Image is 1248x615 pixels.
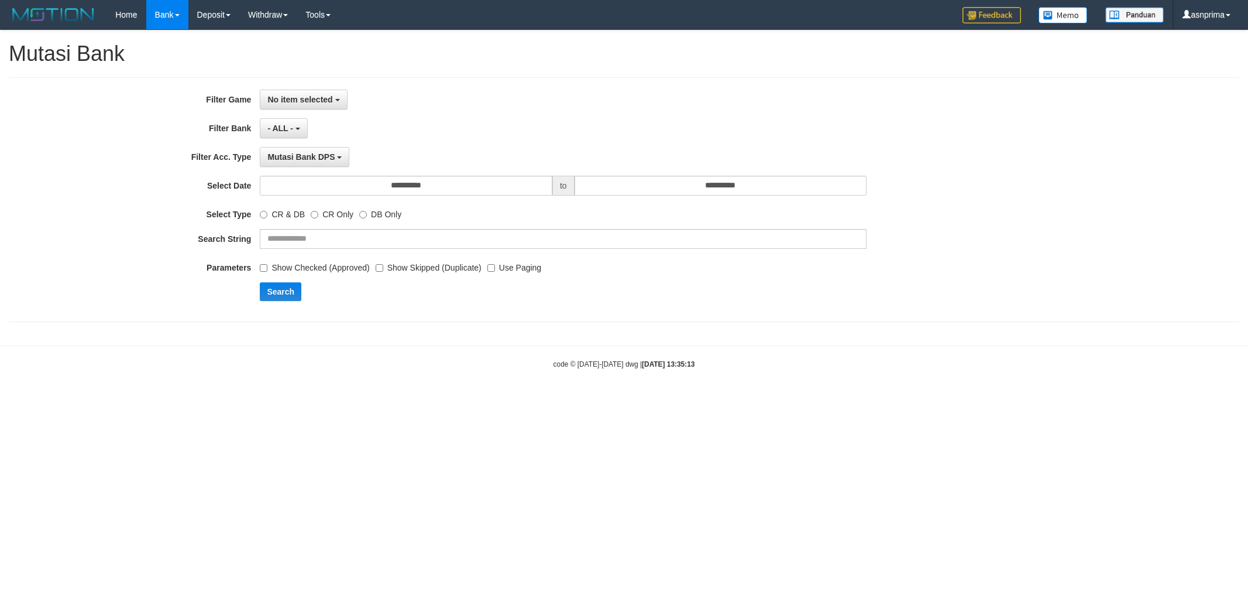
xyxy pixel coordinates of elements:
button: Mutasi Bank DPS [260,147,349,167]
input: CR Only [311,211,318,218]
img: MOTION_logo.png [9,6,98,23]
span: No item selected [267,95,332,104]
label: Show Skipped (Duplicate) [376,258,482,274]
span: - ALL - [267,124,293,133]
img: panduan.png [1105,7,1164,23]
span: to [552,176,575,196]
strong: [DATE] 13:35:13 [642,360,695,368]
label: CR Only [311,204,353,220]
button: - ALL - [260,118,307,138]
input: Show Skipped (Duplicate) [376,264,383,272]
label: Show Checked (Approved) [260,258,369,274]
button: Search [260,282,301,301]
img: Feedback.jpg [962,7,1021,23]
small: code © [DATE]-[DATE] dwg | [553,360,695,368]
label: Use Paging [487,258,541,274]
button: No item selected [260,90,347,110]
input: Show Checked (Approved) [260,264,267,272]
label: CR & DB [260,204,305,220]
input: CR & DB [260,211,267,218]
h1: Mutasi Bank [9,42,1239,66]
span: Mutasi Bank DPS [267,152,335,162]
input: Use Paging [487,264,495,272]
img: Button%20Memo.svg [1039,7,1088,23]
input: DB Only [359,211,367,218]
label: DB Only [359,204,401,220]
